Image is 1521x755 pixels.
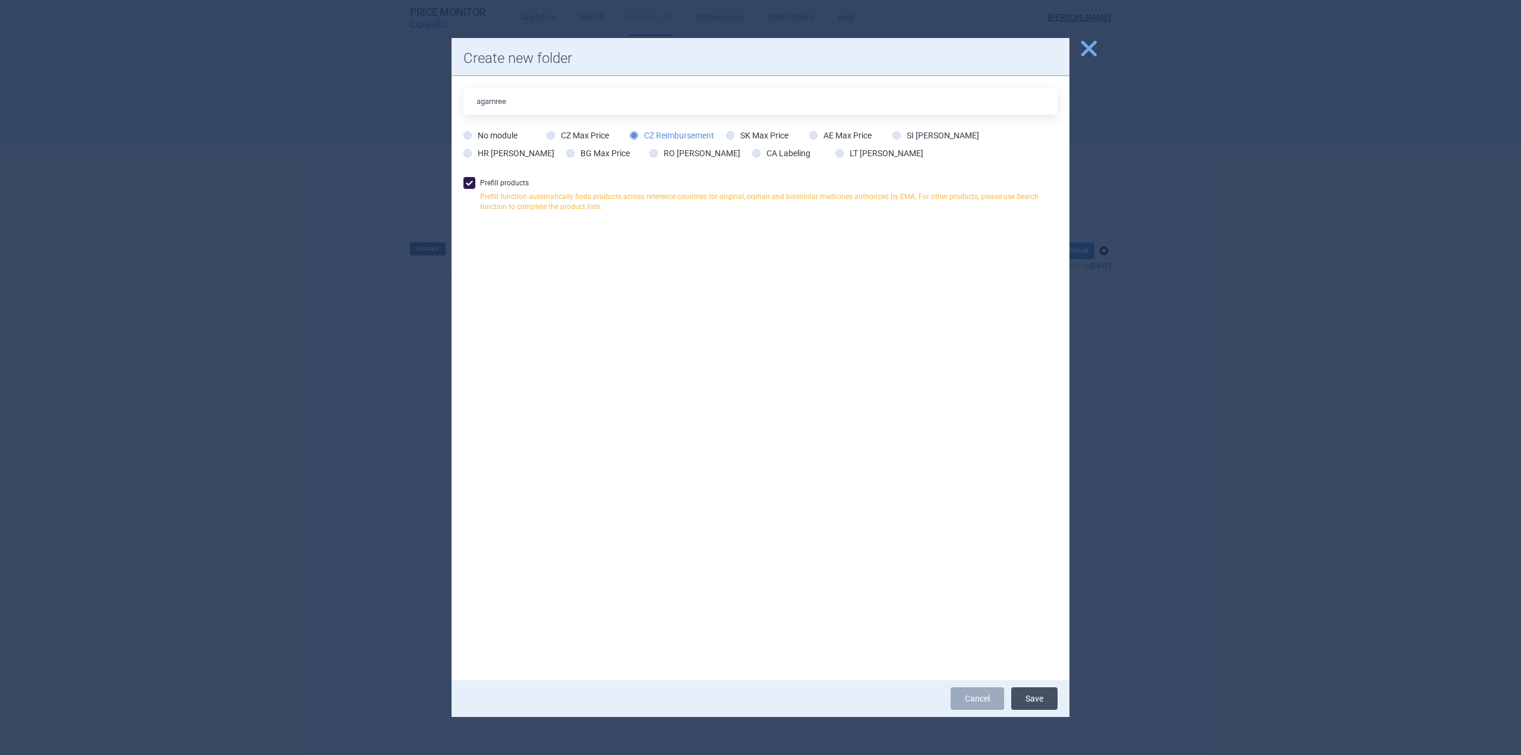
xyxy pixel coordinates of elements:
label: LT [PERSON_NAME] [835,147,923,159]
label: Prefill products [463,177,1058,218]
label: HR [PERSON_NAME] [463,147,554,159]
input: Folder name [463,88,1058,115]
label: SK Max Price [726,129,788,141]
label: CZ Max Price [547,129,609,141]
p: Prefill function automatically finds products across reference countries for original, orphan and... [480,192,1058,212]
label: BG Max Price [566,147,630,159]
label: AE Max Price [809,129,872,141]
label: CZ Reimbursement [630,129,714,141]
a: Cancel [951,687,1004,710]
button: Save [1011,687,1058,710]
h1: Create new folder [463,50,1058,67]
label: RO [PERSON_NAME] [649,147,740,159]
label: SI [PERSON_NAME] [892,129,979,141]
label: CA Labeling [752,147,810,159]
label: No module [463,129,517,141]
